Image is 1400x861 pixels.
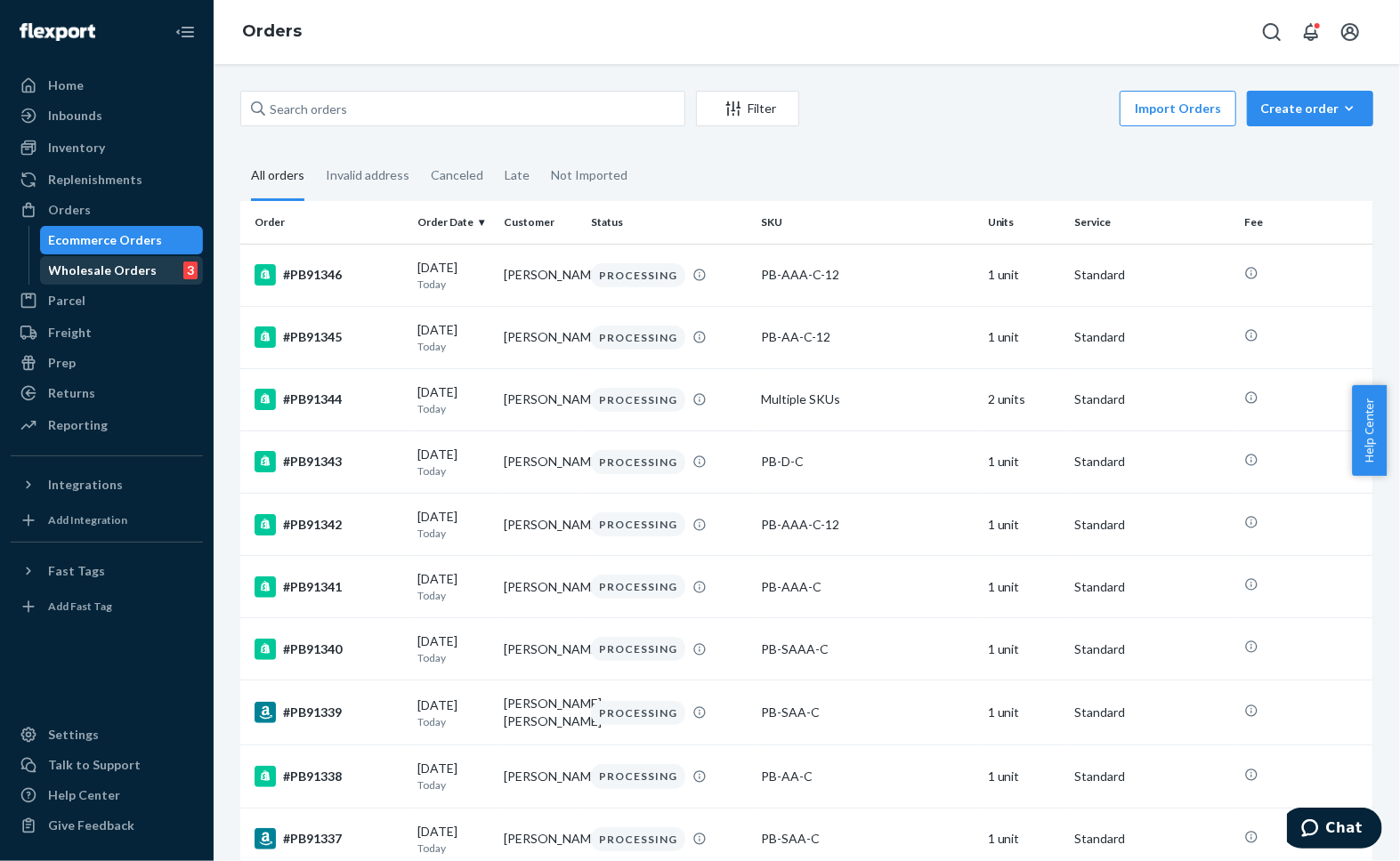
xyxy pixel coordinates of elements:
p: Standard [1074,516,1230,534]
div: Not Imported [551,152,627,198]
div: PB-AA-C [761,768,974,785]
td: 1 unit [981,745,1068,808]
button: Create order [1247,91,1373,126]
iframe: Opens a widget where you can chat to one of our agents [1287,808,1382,852]
div: Help Center [48,786,120,804]
td: [PERSON_NAME] [PERSON_NAME] [498,680,585,745]
p: Today [417,401,490,416]
p: Standard [1074,328,1230,346]
div: Talk to Support [48,756,141,774]
a: Add Fast Tag [11,592,203,621]
div: PROCESSING [591,827,685,851]
div: Orders [48,201,91,219]
div: [DATE] [417,508,490,541]
a: Home [11,71,203,100]
div: Filter [697,100,798,117]
div: Create order [1260,100,1360,117]
a: Add Integration [11,506,203,535]
td: 1 unit [981,556,1068,618]
div: PROCESSING [591,388,685,412]
td: 1 unit [981,430,1068,493]
td: 1 unit [981,306,1068,368]
div: PROCESSING [591,263,685,287]
button: Close Navigation [167,14,203,50]
div: #PB91341 [255,576,403,598]
button: Import Orders [1120,91,1236,126]
td: 1 unit [981,680,1068,745]
div: Invalid address [326,152,409,198]
div: #PB91337 [255,828,403,849]
div: [DATE] [417,696,490,729]
p: Standard [1074,266,1230,284]
div: #PB91343 [255,451,403,472]
div: [DATE] [417,760,490,793]
td: Multiple SKUs [754,368,981,430]
th: Fee [1237,201,1373,244]
img: Flexport logo [20,23,95,41]
div: Wholesale Orders [49,262,158,279]
td: [PERSON_NAME] [498,494,585,556]
div: Give Feedback [48,817,134,834]
div: PB-SAAA-C [761,640,974,658]
div: Ecommerce Orders [49,231,163,249]
a: Inventory [11,133,203,162]
div: Fast Tags [48,562,105,580]
div: Reporting [48,416,108,434]
div: PROCESSING [591,450,685,474]
div: Add Fast Tag [48,599,112,614]
p: Today [417,714,490,729]
input: Search orders [240,91,685,126]
div: PROCESSING [591,701,685,725]
a: Replenishments [11,165,203,194]
div: Parcel [48,292,85,310]
p: Standard [1074,453,1230,471]
div: PROCESSING [591,326,685,350]
p: Today [417,650,490,665]
div: PB-AAA-C [761,578,974,596]
div: PB-AAA-C-12 [761,266,974,284]
th: Units [981,201,1068,244]
a: Orders [242,21,302,41]
div: #PB91339 [255,702,403,723]
div: Returns [48,384,95,402]
div: [DATE] [417,383,490,416]
a: Wholesale Orders3 [40,256,204,285]
button: Help Center [1352,385,1387,476]
div: PROCESSING [591,512,685,536]
td: 2 units [981,368,1068,430]
a: Parcel [11,286,203,315]
button: Open Search Box [1254,14,1290,50]
a: Inbounds [11,101,203,130]
div: PB-AAA-C-12 [761,516,974,534]
button: Open account menu [1332,14,1368,50]
div: #PB91346 [255,264,403,286]
div: Home [48,76,84,94]
button: Open notifications [1293,14,1329,50]
div: [DATE] [417,570,490,603]
div: Canceled [431,152,483,198]
td: 1 unit [981,244,1068,306]
a: Prep [11,349,203,377]
a: Help Center [11,781,203,809]
button: Integrations [11,471,203,499]
div: [DATE] [417,259,490,292]
div: All orders [251,152,304,201]
div: PB-AA-C-12 [761,328,974,346]
div: #PB91340 [255,639,403,660]
p: Standard [1074,578,1230,596]
td: 1 unit [981,618,1068,680]
div: PB-SAA-C [761,830,974,848]
th: Order [240,201,410,244]
div: #PB91345 [255,326,403,348]
td: 1 unit [981,494,1068,556]
td: [PERSON_NAME] [498,306,585,368]
div: Add Integration [48,512,127,527]
p: Today [417,277,490,292]
div: #PB91338 [255,766,403,787]
td: [PERSON_NAME] [498,618,585,680]
div: Customer [505,214,578,229]
div: Integrations [48,476,123,494]
div: Prep [48,354,76,372]
div: [DATE] [417,321,490,354]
